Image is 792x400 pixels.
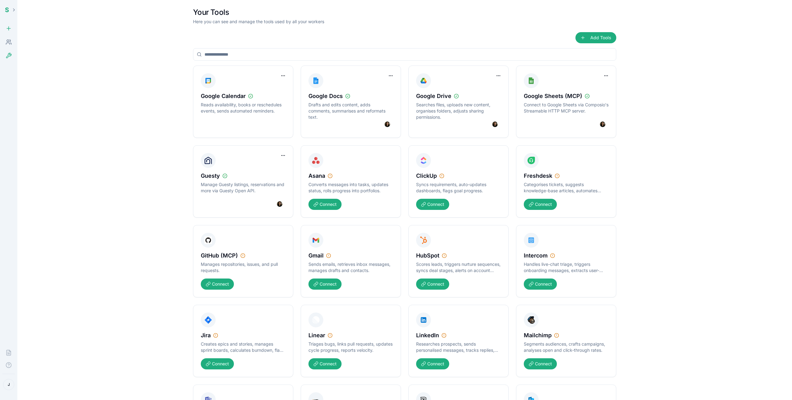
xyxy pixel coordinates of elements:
button: Connect [416,199,449,210]
span: Jira [201,331,211,340]
p: Searches files, uploads new content, organises folders, adjusts sharing permissions. [416,102,501,120]
button: Connect [524,199,557,210]
img: Jira icon [204,315,212,325]
span: Intercom [524,251,548,260]
button: Connect [416,358,449,369]
button: Connect [201,279,234,290]
span: Guesty [201,172,220,180]
span: LinkedIn [416,331,439,340]
img: Gmail icon [312,235,320,245]
button: Connect [308,358,342,369]
img: Google Docs icon [312,76,320,86]
span: Gmail [308,251,324,260]
span: Freshdesk [524,172,552,180]
button: Connect [416,279,449,290]
p: Handles live-chat triage, triggers onboarding messages, extracts user-feedback insights. [524,261,609,274]
img: Olivia Green [276,201,283,207]
span: Linear [308,331,325,340]
span: GitHub (MCP) [201,251,238,260]
p: Reads availability, books or reschedules events, sends automated reminders. [201,102,286,114]
span: Google Docs [308,92,343,100]
span: Google Calendar [201,92,246,100]
img: Olivia Green [599,121,606,128]
p: Drafts and edits content, adds comments, summarises and reformats text. [308,102,393,120]
span: Google Drive [416,92,451,100]
button: Connect [524,358,557,369]
span: HubSpot [416,251,439,260]
img: Olivia Green [492,121,498,128]
span: J [8,382,10,387]
span: ClickUp [416,172,437,180]
p: Converts messages into tasks, updates status, rolls progress into portfolios. [308,181,393,194]
img: LinkedIn icon [420,315,427,325]
img: GitHub (MCP) icon [204,235,212,245]
button: J [3,379,14,390]
img: Intercom icon [527,235,535,245]
span: S [5,6,9,14]
img: Linear icon [312,315,320,325]
p: Here you can see and manage the tools used by all your workers [193,19,324,25]
span: Google Sheets (MCP) [524,92,582,100]
img: Freshdesk icon [527,155,535,165]
img: Google Calendar icon [204,76,212,86]
img: Google Sheets (MCP) icon [527,76,535,86]
span: Mailchimp [524,331,552,340]
p: Segments audiences, crafts campaigns, analyses open and click-through rates. [524,341,609,353]
p: Categorises tickets, suggests knowledge-base articles, automates satisfaction surveys. [524,181,609,194]
img: Olivia Green [384,121,391,128]
button: Add Tools [575,32,616,43]
h1: Your Tools [193,7,324,17]
p: Researches prospects, sends personalised messages, tracks replies, posts content. [416,341,501,353]
img: Mailchimp icon [527,315,535,325]
button: Connect [524,279,557,290]
p: Scores leads, triggers nurture sequences, syncs deal stages, alerts on account health. [416,261,501,274]
button: Connect [308,279,342,290]
span: Asana [308,172,325,180]
p: Creates epics and stories, manages sprint boards, calculates burndown, flags blockers. [201,341,286,353]
button: Connect [308,199,342,210]
img: ClickUp icon [420,155,427,165]
p: Sends emails, retrieves inbox messages, manages drafts and contacts. [308,261,393,274]
p: Connect to Google Sheets via Composio's Streamable HTTP MCP server. [524,102,609,114]
p: Manages repositories, issues, and pull requests. [201,261,286,274]
img: Google Drive icon [420,76,427,86]
img: HubSpot icon [420,235,427,245]
p: Manage Guesty listings, reservations and more via Guesty Open API. [201,181,286,194]
img: Guesty icon [204,155,212,165]
p: Syncs requirements, auto-updates dashboards, flags goal progress. [416,181,501,194]
button: Connect [201,358,234,369]
img: Asana icon [312,155,320,165]
p: Triages bugs, links pull requests, updates cycle progress, reports velocity. [308,341,393,353]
